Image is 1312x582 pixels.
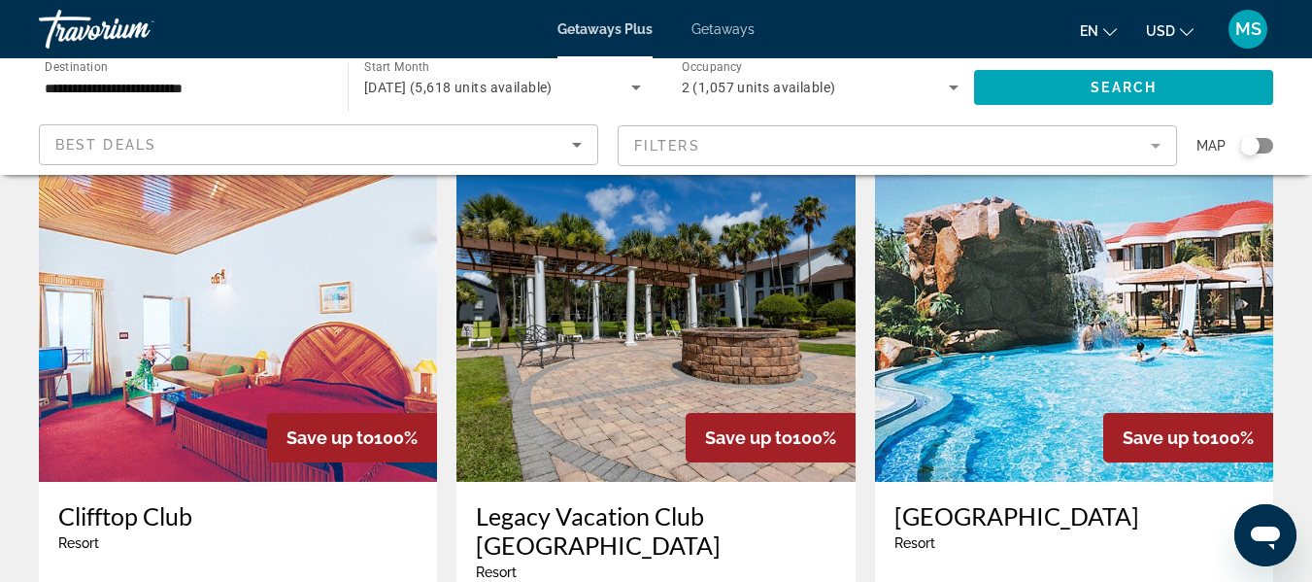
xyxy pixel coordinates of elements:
span: Map [1196,132,1226,159]
button: User Menu [1223,9,1273,50]
span: en [1080,23,1098,39]
span: [DATE] (5,618 units available) [364,80,553,95]
button: Search [974,70,1273,105]
a: Legacy Vacation Club [GEOGRAPHIC_DATA] [476,501,835,560]
a: Travorium [39,4,233,54]
button: Change language [1080,17,1117,45]
span: Resort [894,535,935,551]
span: Save up to [705,428,792,448]
img: 3935E01L.jpg [875,171,1273,482]
span: Occupancy [682,60,743,74]
span: 2 (1,057 units available) [682,80,836,95]
mat-select: Sort by [55,133,582,156]
span: Resort [58,535,99,551]
span: USD [1146,23,1175,39]
img: 4276I01L.jpg [39,171,437,482]
a: Getaways [691,21,755,37]
div: 100% [267,413,437,462]
span: Resort [476,565,517,580]
button: Filter [618,124,1177,167]
div: 100% [1103,413,1273,462]
span: Destination [45,59,108,73]
span: MS [1235,19,1262,39]
img: 8614E01X.jpg [456,171,855,482]
span: Start Month [364,60,429,74]
span: Best Deals [55,137,156,153]
a: [GEOGRAPHIC_DATA] [894,501,1254,531]
span: Search [1091,80,1157,95]
span: Save up to [286,428,374,448]
a: Getaways Plus [557,21,653,37]
div: 100% [686,413,856,462]
span: Save up to [1123,428,1210,448]
iframe: Button to launch messaging window [1234,504,1296,566]
a: Clifftop Club [58,501,418,531]
button: Change currency [1146,17,1194,45]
